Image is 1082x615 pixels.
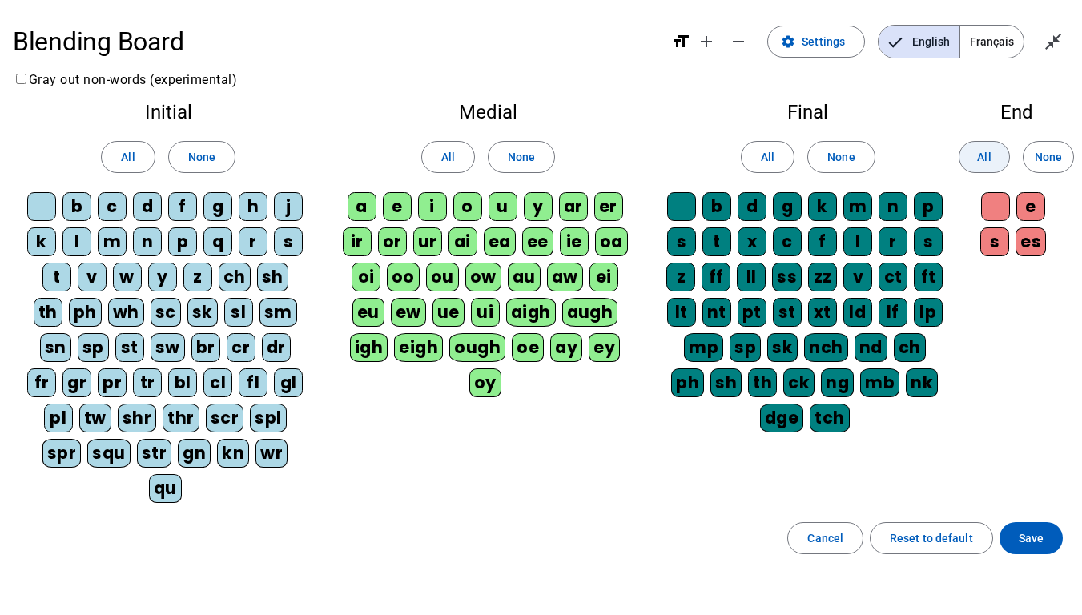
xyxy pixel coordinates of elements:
[1037,26,1069,58] button: Exit full screen
[741,141,794,173] button: All
[767,26,865,58] button: Settings
[1023,141,1074,173] button: None
[441,147,455,167] span: All
[168,141,235,173] button: None
[781,34,795,49] mat-icon: settings
[787,522,863,554] button: Cancel
[1019,529,1044,548] span: Save
[959,141,1010,173] button: All
[1044,32,1063,51] mat-icon: close_fullscreen
[878,25,1024,58] mat-button-toggle-group: Language selection
[121,147,135,167] span: All
[827,147,855,167] span: None
[729,32,748,51] mat-icon: remove
[722,26,754,58] button: Decrease font size
[879,26,959,58] span: English
[188,147,215,167] span: None
[802,32,845,51] span: Settings
[101,141,155,173] button: All
[807,141,875,173] button: None
[960,26,1024,58] span: Français
[690,26,722,58] button: Increase font size
[1035,147,1062,167] span: None
[761,147,774,167] span: All
[421,141,475,173] button: All
[697,32,716,51] mat-icon: add
[870,522,993,554] button: Reset to default
[890,529,973,548] span: Reset to default
[1000,522,1063,554] button: Save
[508,147,535,167] span: None
[807,529,843,548] span: Cancel
[488,141,555,173] button: None
[977,147,991,167] span: All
